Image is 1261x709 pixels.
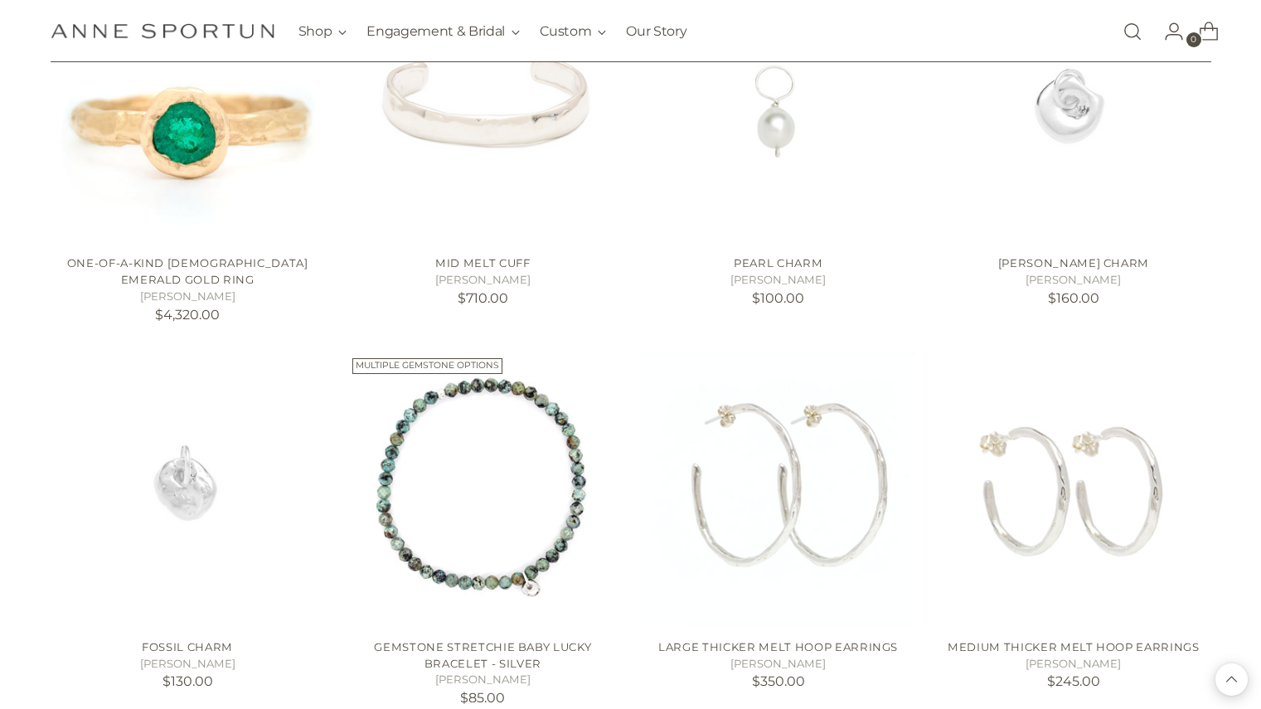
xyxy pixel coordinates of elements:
button: Shop [298,13,347,50]
span: $4,320.00 [155,307,220,323]
h5: [PERSON_NAME] [936,656,1210,673]
a: Open search modal [1116,15,1149,48]
h5: [PERSON_NAME] [936,272,1210,289]
a: Fossil Charm [142,640,233,653]
span: $130.00 [162,673,213,689]
h5: [PERSON_NAME] [641,272,915,289]
button: Back to top [1215,663,1248,696]
span: $160.00 [1048,290,1099,306]
button: Engagement & Bridal [366,13,520,50]
span: $85.00 [460,690,505,706]
a: Large Thicker Melt Hoop Earrings [641,352,915,626]
button: Custom [540,13,606,50]
h5: [PERSON_NAME] [641,656,915,673]
a: One-of-a-Kind [DEMOGRAPHIC_DATA] Emerald Gold Ring [67,256,308,286]
h5: [PERSON_NAME] [51,289,325,305]
a: Gemstone Stretchie Baby Lucky Bracelet - Silver [374,640,591,670]
a: Anne Sportun Fine Jewellery [51,23,274,39]
a: Our Story [626,13,686,50]
span: $710.00 [458,290,508,306]
a: Pearl Charm [734,256,822,270]
span: $245.00 [1047,673,1100,689]
span: 0 [1186,32,1201,47]
h5: [PERSON_NAME] [51,656,325,673]
a: Large Thicker Melt Hoop Earrings [658,640,898,653]
span: $350.00 [752,673,805,689]
a: Open cart modal [1186,15,1219,48]
h5: [PERSON_NAME] [346,272,620,289]
a: [PERSON_NAME] Charm [998,256,1150,270]
h5: [PERSON_NAME] [346,672,620,688]
a: Medium Thicker Melt Hoop Earrings [936,352,1210,626]
a: Mid Melt Cuff [435,256,531,270]
a: Medium Thicker Melt Hoop Earrings [948,640,1200,653]
a: Go to the account page [1151,15,1184,48]
span: $100.00 [752,290,804,306]
a: Fossil Charm [51,352,325,626]
a: Gemstone Stretchie Baby Lucky Bracelet - Silver [346,352,620,626]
